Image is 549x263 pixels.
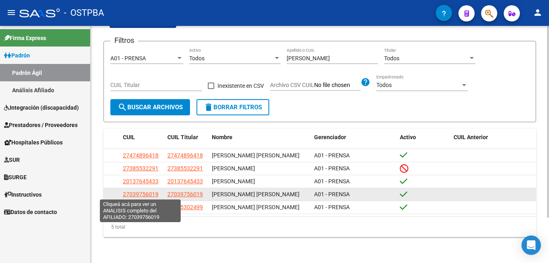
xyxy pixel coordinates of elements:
[400,134,416,140] span: Activo
[314,191,350,197] span: A01 - PRENSA
[204,102,213,112] mat-icon: delete
[212,134,232,140] span: Nombre
[384,55,399,62] span: Todos
[196,99,269,115] button: Borrar Filtros
[314,204,350,210] span: A01 - PRENSA
[4,155,20,164] span: SUR
[4,208,57,216] span: Datos de contacto
[4,138,63,147] span: Hospitales Públicos
[167,204,203,210] span: 23365302499
[123,152,158,159] span: 27474896418
[454,134,488,140] span: CUIL Anterior
[4,34,46,42] span: Firma Express
[314,152,350,159] span: A01 - PRENSA
[123,191,158,197] span: 27039756019
[167,191,203,197] span: 27039756019
[103,217,536,237] div: 5 total
[314,82,361,89] input: Archivo CSV CUIL
[167,134,198,140] span: CUIL Titular
[522,235,541,255] div: Open Intercom Messenger
[110,55,146,62] span: A01 - PRENSA
[123,204,158,210] span: 23365302499
[4,103,79,112] span: Integración (discapacidad)
[212,204,300,210] span: [PERSON_NAME] [PERSON_NAME]
[120,129,164,146] datatable-header-cell: CUIL
[110,35,138,46] h3: Filtros
[314,178,350,185] span: A01 - PRENSA
[64,4,104,22] span: - OSTPBA
[212,191,300,197] span: [PERSON_NAME] [PERSON_NAME]
[212,152,300,159] span: [PERSON_NAME] [PERSON_NAME]
[118,104,183,111] span: Buscar Archivos
[209,129,311,146] datatable-header-cell: Nombre
[361,77,370,87] mat-icon: help
[376,82,392,88] span: Todos
[314,134,346,140] span: Gerenciador
[397,129,450,146] datatable-header-cell: Activo
[311,129,397,146] datatable-header-cell: Gerenciador
[314,165,350,172] span: A01 - PRENSA
[217,81,264,91] span: Inexistente en CSV
[167,152,203,159] span: 27474896418
[450,129,536,146] datatable-header-cell: CUIL Anterior
[123,134,135,140] span: CUIL
[533,8,543,17] mat-icon: person
[212,178,255,185] span: [PERSON_NAME]
[110,99,190,115] button: Buscar Archivos
[123,165,158,172] span: 27385532291
[6,8,16,17] mat-icon: menu
[4,190,42,199] span: Instructivos
[167,165,203,172] span: 27385532291
[270,82,314,88] span: Archivo CSV CUIL
[123,178,158,185] span: 20137645433
[4,121,78,129] span: Prestadores / Proveedores
[189,55,205,62] span: Todos
[4,173,27,182] span: SURGE
[204,104,262,111] span: Borrar Filtros
[118,102,127,112] mat-icon: search
[212,165,255,172] span: [PERSON_NAME]
[164,129,209,146] datatable-header-cell: CUIL Titular
[167,178,203,185] span: 20137645433
[4,51,30,60] span: Padrón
